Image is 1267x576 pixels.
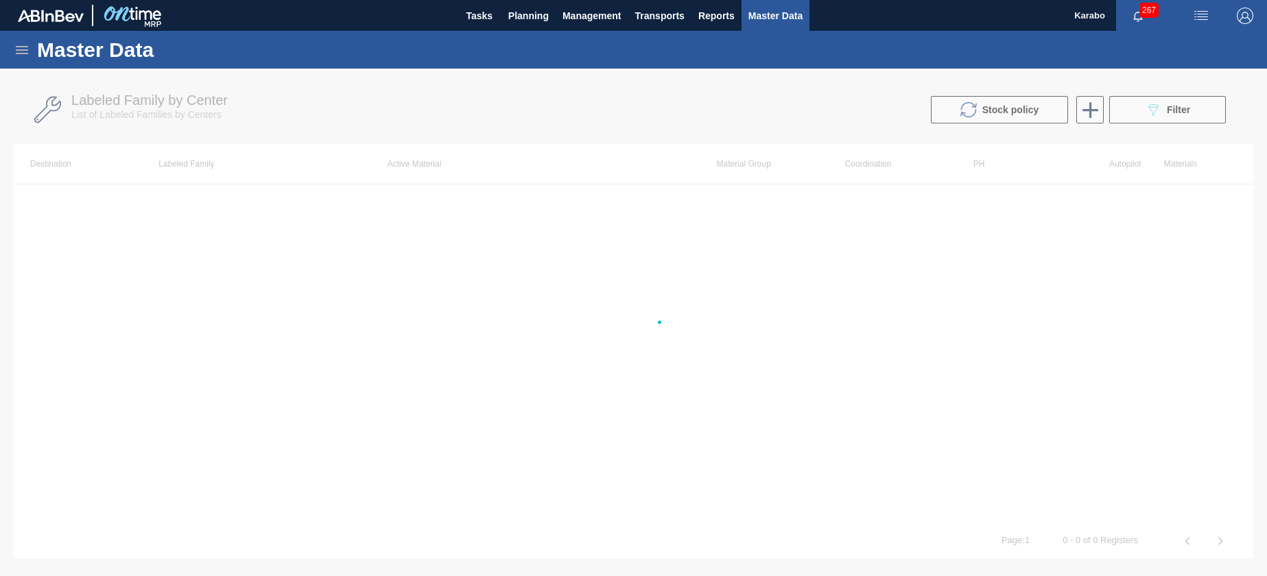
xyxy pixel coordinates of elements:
[37,42,281,58] h1: Master Data
[1139,3,1159,18] span: 267
[698,8,735,24] span: Reports
[1237,8,1253,24] img: Logout
[464,8,495,24] span: Tasks
[635,8,685,24] span: Transports
[1116,6,1160,25] button: Notifications
[508,8,549,24] span: Planning
[18,10,84,22] img: TNhmsLtSVTkK8tSr43FrP2fwEKptu5GPRR3wAAAABJRU5ErkJggg==
[748,8,803,24] span: Master Data
[563,8,621,24] span: Management
[1193,8,1209,24] img: userActions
